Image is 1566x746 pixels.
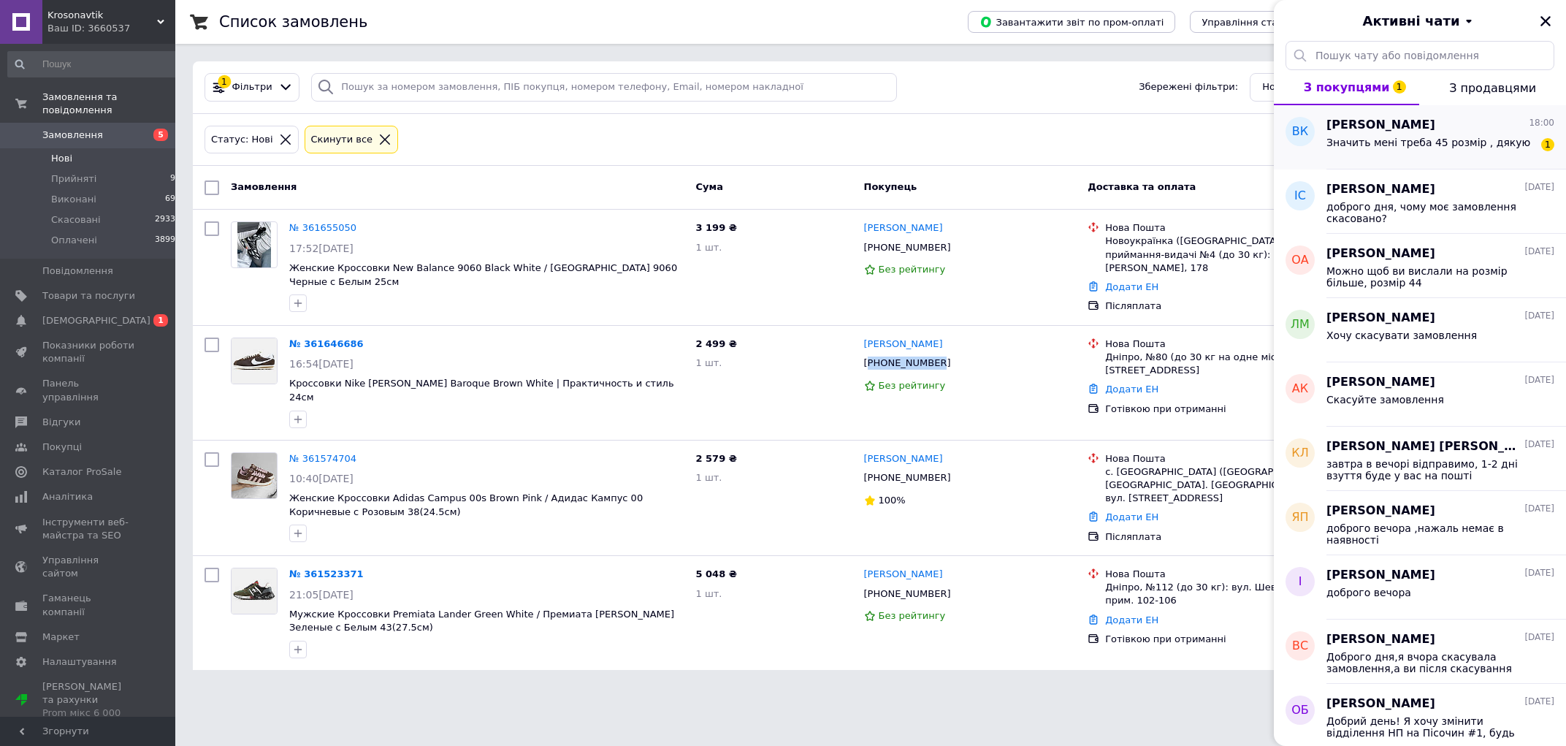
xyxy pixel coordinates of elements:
a: Женские Кроссовки New Balance 9060 Black White / [GEOGRAPHIC_DATA] 9060 Черные с Белым 25см [289,262,677,287]
span: Нові [1262,80,1283,94]
span: 29334 [155,213,180,227]
div: Готівкою при отриманні [1105,633,1345,646]
span: 17:52[DATE] [289,243,354,254]
span: Добрий день! Я хочу змінити відділення НП на Пісочин #1, будь ласка [1326,715,1534,739]
span: Можно щоб ви вислали на розмір більше, розмір 44 [1326,265,1534,289]
button: ВС[PERSON_NAME][DATE]Доброго дня,я вчора скасувала замовлення,а ви після скасування мені відправи... [1274,620,1566,684]
span: [PERSON_NAME] [1326,310,1435,327]
span: З покупцями [1304,80,1390,94]
span: [PERSON_NAME] [1326,567,1435,584]
div: Нова Пошта [1105,568,1345,581]
span: Панель управління [42,377,135,403]
span: ОА [1291,252,1309,269]
button: І[PERSON_NAME][DATE]доброго вечора [1274,555,1566,620]
div: Cкинути все [308,132,376,148]
span: Покупці [42,441,82,454]
span: ВК [1292,123,1308,140]
span: Покупець [864,181,917,192]
span: ОБ [1291,702,1309,719]
a: Фото товару [231,338,278,384]
span: Інструменти веб-майстра та SEO [42,516,135,542]
a: № 361646686 [289,338,364,349]
a: [PERSON_NAME] [864,568,943,582]
button: ак[PERSON_NAME][DATE]Скасуйте замовлення [1274,362,1566,427]
span: Без рейтингу [879,610,946,621]
img: Фото товару [237,222,272,267]
span: Оплачені [51,234,97,247]
span: 10:40[DATE] [289,473,354,484]
img: Фото товару [232,453,277,498]
span: 1 шт. [696,472,722,483]
div: Післяплата [1105,530,1345,544]
span: 697 [165,193,180,206]
h1: Список замовлень [219,13,367,31]
span: ВС [1292,638,1308,655]
span: Без рейтингу [879,264,946,275]
a: Фото товару [231,221,278,268]
a: № 361655050 [289,222,356,233]
button: З покупцями1 [1274,70,1419,105]
span: 100% [879,495,906,506]
span: доброго вечора ,нажаль немає в наявності [1326,522,1534,546]
span: [PERSON_NAME] [1326,117,1435,134]
span: [DATE] [1524,181,1554,194]
button: Активні чати [1315,12,1525,31]
span: Krosonavtik [47,9,157,22]
a: Додати ЕН [1105,281,1158,292]
span: З продавцями [1449,81,1536,95]
span: Аналітика [42,490,93,503]
span: Виконані [51,193,96,206]
div: Дніпро, №112 (до 30 кг): вул. Шевченка, 29 б, прим. 102-106 [1105,581,1345,607]
div: Нова Пошта [1105,221,1345,235]
span: Cума [696,181,723,192]
span: Нові [51,152,72,165]
input: Пошук [7,51,182,77]
span: І [1299,574,1302,590]
span: Товари та послуги [42,289,135,302]
a: [PERSON_NAME] [864,338,943,351]
span: Активні чати [1362,12,1459,31]
span: Замовлення [42,129,103,142]
span: [DATE] [1524,374,1554,387]
span: [PERSON_NAME] [1326,374,1435,391]
span: 2 499 ₴ [696,338,737,349]
span: Значить мені треба 45 розмір , дякую [1326,137,1530,148]
div: [PHONE_NUMBER] [861,585,954,604]
span: Налаштування [42,655,117,669]
span: Каталог ProSale [42,465,121,479]
img: Фото товару [232,568,277,614]
span: Управління сайтом [42,554,135,580]
span: Доброго дня,я вчора скасувала замовлення,а ви після скасування мені відправили!навіщо? [1326,651,1534,674]
span: [DATE] [1524,310,1554,322]
a: Фото товару [231,568,278,614]
span: [DEMOGRAPHIC_DATA] [42,314,150,327]
span: 1 шт. [696,357,722,368]
a: Женские Кроссовки Adidas Campus 00s Brown Pink / Адидас Кампус 00 Коричневые с Розовым 38(24.5см) [289,492,643,517]
span: 2 579 ₴ [696,453,737,464]
span: [DATE] [1524,503,1554,515]
span: Замовлення [231,181,297,192]
button: КЛ[PERSON_NAME] [PERSON_NAME][DATE]завтра в вечорі відправимо, 1-2 дні взуття буде у вас на пошті [1274,427,1566,491]
span: Показники роботи компанії [42,339,135,365]
span: 3 199 ₴ [696,222,737,233]
span: [DATE] [1524,567,1554,579]
span: Кроссовки Nike [PERSON_NAME] Baroque Brown White | Практичность и стиль 24см [289,378,674,403]
div: 1 [218,75,231,88]
a: Додати ЕН [1105,614,1158,625]
span: Гаманець компанії [42,592,135,618]
span: ак [1292,381,1308,397]
span: [DATE] [1524,631,1554,644]
span: [DATE] [1524,246,1554,258]
div: Новоукраїнка ([GEOGRAPHIC_DATA].), Пункт приймання-видачі №4 (до 30 кг): вул. [PERSON_NAME], 178 [1105,235,1345,275]
div: Дніпро, №80 (до 30 кг на одне місце): вул. [STREET_ADDRESS] [1105,351,1345,377]
span: Завантажити звіт по пром-оплаті [979,15,1164,28]
span: Фільтри [232,80,272,94]
span: [DATE] [1524,696,1554,708]
button: З продавцями [1419,70,1566,105]
button: ОА[PERSON_NAME][DATE]Можно щоб ви вислали на розмір більше, розмір 44 [1274,234,1566,298]
div: [PHONE_NUMBER] [861,468,954,487]
span: 38996 [155,234,180,247]
span: доброго вечора [1326,587,1411,598]
button: ІС[PERSON_NAME][DATE]доброго дня, чому моє замовлення скасовано? [1274,170,1566,234]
